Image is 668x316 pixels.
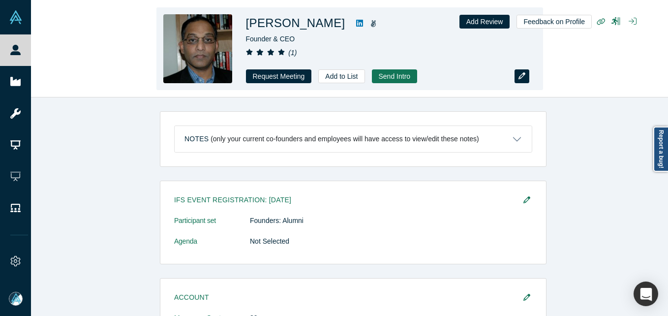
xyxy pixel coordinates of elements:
span: Founder & CEO [246,35,295,43]
button: Notes (only your current co-founders and employees will have access to view/edit these notes) [175,126,532,152]
h3: Notes [184,134,209,144]
a: Report a bug! [653,126,668,172]
h1: [PERSON_NAME] [246,14,345,32]
button: Add to List [318,69,364,83]
dt: Agenda [174,236,250,257]
p: (only your current co-founders and employees will have access to view/edit these notes) [211,135,479,143]
dd: Founders: Alumni [250,216,532,226]
h3: IFS Event Registration: [DATE] [174,195,518,205]
i: ( 1 ) [288,49,297,57]
h3: Account [174,292,518,303]
img: Mia Scott's Account [9,292,23,306]
dt: Participant set [174,216,250,236]
button: Send Intro [372,69,418,83]
button: Feedback on Profile [516,15,592,29]
button: Add Review [459,15,510,29]
img: Surendra Reddy's Profile Image [163,14,232,83]
dd: Not Selected [250,236,532,247]
img: Alchemist Vault Logo [9,10,23,24]
button: Request Meeting [246,69,312,83]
